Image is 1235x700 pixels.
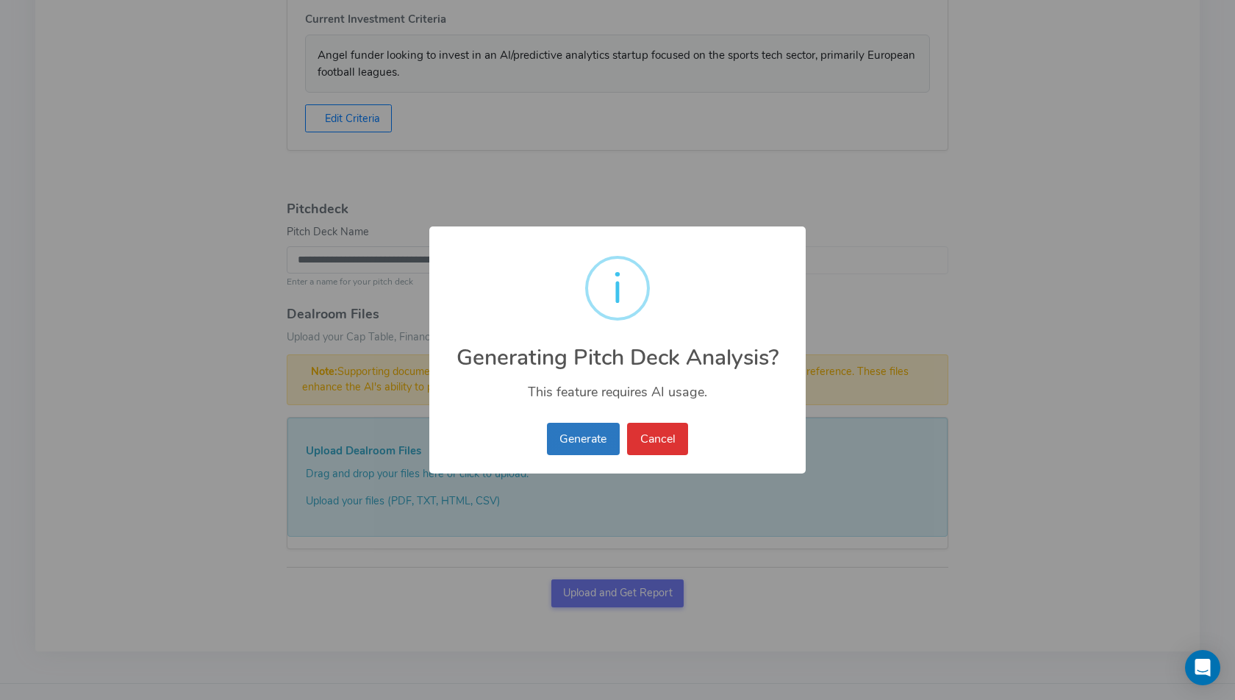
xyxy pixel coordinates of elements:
[1185,650,1220,685] div: Open Intercom Messenger
[627,423,688,455] button: Cancel
[547,423,620,455] button: Generate
[612,259,623,318] div: i
[429,328,806,370] h2: Generating Pitch Deck Analysis?
[429,370,806,404] div: This feature requires AI usage.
